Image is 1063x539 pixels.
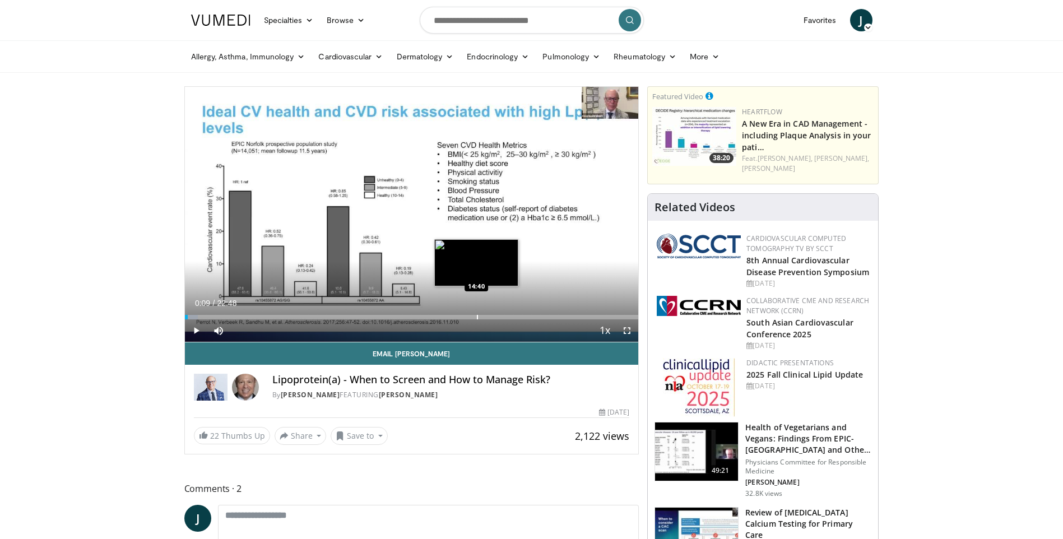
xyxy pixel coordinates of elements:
[745,458,871,476] p: Physicians Committee for Responsible Medicine
[434,239,518,286] img: image.jpeg
[185,342,639,365] a: Email [PERSON_NAME]
[657,296,741,316] img: a04ee3ba-8487-4636-b0fb-5e8d268f3737.png.150x105_q85_autocrop_double_scale_upscale_version-0.2.png
[742,107,782,117] a: Heartflow
[460,45,536,68] a: Endocrinology
[655,422,738,481] img: 606f2b51-b844-428b-aa21-8c0c72d5a896.150x105_q85_crop-smart_upscale.jpg
[312,45,389,68] a: Cardiovascular
[272,390,630,400] div: By FEATURING
[184,505,211,532] a: J
[654,422,871,498] a: 49:21 Health of Vegetarians and Vegans: Findings From EPIC-[GEOGRAPHIC_DATA] and Othe… Physicians...
[758,154,813,163] a: [PERSON_NAME],
[257,9,321,31] a: Specialties
[390,45,461,68] a: Dermatology
[746,341,869,351] div: [DATE]
[746,317,853,340] a: South Asian Cardiovascular Conference 2025
[746,255,869,277] a: 8th Annual Cardiovascular Disease Prevention Symposium
[185,315,639,319] div: Progress Bar
[746,234,846,253] a: Cardiovascular Computed Tomography TV by SCCT
[652,107,736,166] a: 38:20
[652,107,736,166] img: 738d0e2d-290f-4d89-8861-908fb8b721dc.150x105_q85_crop-smart_upscale.jpg
[745,478,871,487] p: [PERSON_NAME]
[331,427,388,445] button: Save to
[742,118,871,152] a: A New Era in CAD Management - including Plaque Analysis in your pati…
[275,427,327,445] button: Share
[707,465,734,476] span: 49:21
[850,9,872,31] a: J
[184,45,312,68] a: Allergy, Asthma, Immunology
[210,430,219,441] span: 22
[420,7,644,34] input: Search topics, interventions
[217,299,236,308] span: 22:48
[575,429,629,443] span: 2,122 views
[232,374,259,401] img: Avatar
[185,319,207,342] button: Play
[814,154,869,163] a: [PERSON_NAME],
[746,278,869,289] div: [DATE]
[746,381,869,391] div: [DATE]
[709,153,734,163] span: 38:20
[657,234,741,258] img: 51a70120-4f25-49cc-93a4-67582377e75f.png.150x105_q85_autocrop_double_scale_upscale_version-0.2.png
[213,299,215,308] span: /
[683,45,726,68] a: More
[272,374,630,386] h4: Lipoprotein(a) - When to Screen and How to Manage Risk?
[745,422,871,456] h3: Health of Vegetarians and Vegans: Findings From EPIC-[GEOGRAPHIC_DATA] and Othe…
[207,319,230,342] button: Mute
[593,319,616,342] button: Playback Rate
[742,164,795,173] a: [PERSON_NAME]
[599,407,629,417] div: [DATE]
[654,201,735,214] h4: Related Videos
[616,319,638,342] button: Fullscreen
[320,9,372,31] a: Browse
[742,154,874,174] div: Feat.
[745,489,782,498] p: 32.8K views
[746,296,869,315] a: Collaborative CME and Research Network (CCRN)
[746,369,863,380] a: 2025 Fall Clinical Lipid Update
[652,91,703,101] small: Featured Video
[281,390,340,399] a: [PERSON_NAME]
[607,45,683,68] a: Rheumatology
[195,299,210,308] span: 0:09
[746,358,869,368] div: Didactic Presentations
[194,374,228,401] img: Dr. Robert S. Rosenson
[194,427,270,444] a: 22 Thumbs Up
[379,390,438,399] a: [PERSON_NAME]
[797,9,843,31] a: Favorites
[184,481,639,496] span: Comments 2
[536,45,607,68] a: Pulmonology
[663,358,735,417] img: d65bce67-f81a-47c5-b47d-7b8806b59ca8.jpg.150x105_q85_autocrop_double_scale_upscale_version-0.2.jpg
[191,15,250,26] img: VuMedi Logo
[185,87,639,342] video-js: Video Player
